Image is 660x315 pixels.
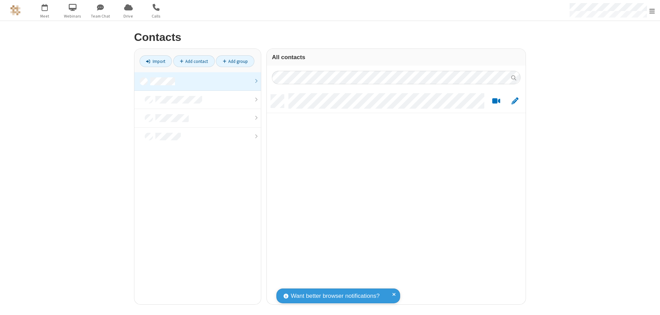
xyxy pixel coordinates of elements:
button: Edit [508,97,521,106]
h3: All contacts [272,54,520,61]
a: Import [140,55,172,67]
span: Drive [115,13,141,19]
button: Start a video meeting [489,97,503,106]
img: QA Selenium DO NOT DELETE OR CHANGE [10,5,21,15]
h2: Contacts [134,31,526,43]
a: Add group [216,55,254,67]
span: Team Chat [88,13,113,19]
a: Add contact [173,55,215,67]
span: Want better browser notifications? [291,292,379,301]
span: Calls [143,13,169,19]
span: Webinars [60,13,86,19]
div: grid [267,89,526,304]
span: Meet [32,13,58,19]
